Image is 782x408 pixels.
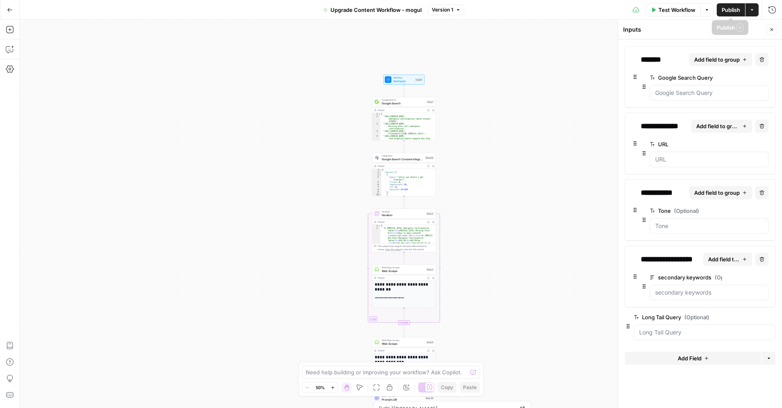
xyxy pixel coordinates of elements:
[372,320,436,325] div: Complete
[425,156,434,159] div: Step 58
[372,115,381,123] div: 2
[372,184,381,186] div: 6
[404,196,405,208] g: Edge from step_58 to step_2
[372,189,381,191] div: 8
[372,130,381,135] div: 4
[691,120,752,133] button: Add field to group
[372,153,436,196] div: IntegrationGoogle Search Console IntegrationStep 58Output{ "queries":[ { "query":"which iud shoul...
[372,123,381,130] div: 3
[441,384,453,391] span: Copy
[382,157,423,161] span: Google Search Console Integration
[634,313,729,321] label: Long Tail Query
[372,169,381,171] div: 1
[404,252,405,264] g: Edge from step_2 to step_3
[428,5,464,15] button: Version 1
[694,189,740,197] span: Add field to group
[382,101,425,105] span: Google Search
[379,169,381,171] span: Toggle code folding, rows 1 through 81
[382,339,424,342] span: Web Page Scrape
[689,53,752,66] button: Add field to group
[658,6,695,14] span: Test Workflow
[393,76,414,79] span: Workflow
[372,135,381,143] div: 5
[378,349,424,352] div: Output
[463,384,477,391] span: Paste
[655,222,763,230] input: Tone
[382,98,425,101] span: Google Search
[426,340,434,344] div: Step 9
[382,213,424,217] span: Iteration
[694,55,740,64] span: Add field to group
[372,191,381,194] div: 9
[372,75,436,85] div: WorkflowSet InputsInputs
[378,164,424,168] div: Output
[372,225,381,227] div: 1
[708,255,740,263] span: Add field to group
[650,74,722,82] label: Google Search Query
[378,113,381,115] span: Toggle code folding, rows 1 through 7
[646,3,700,16] button: Test Workflow
[372,176,381,181] div: 4
[404,325,405,337] g: Edge from step_2-iteration-end to step_9
[316,384,325,391] span: 50%
[378,108,424,112] div: Output
[330,6,422,14] span: Upgrade Content Workflow - mogul
[382,154,423,157] span: Integration
[655,155,763,164] input: URL
[393,79,414,83] span: Set Inputs
[674,207,699,215] span: (Optional)
[425,396,434,400] div: Step 38
[438,382,456,393] button: Copy
[378,225,381,227] span: Toggle code folding, rows 1 through 3
[372,171,381,174] div: 2
[318,3,427,16] button: Upgrade Content Workflow - mogul
[372,194,381,196] div: 10
[379,171,381,174] span: Toggle code folding, rows 2 through 80
[372,97,436,141] div: Google SearchGoogle SearchStep 1Output[ "[URL][DOMAIN_NAME] -emergency-contraceptive-tablet-prodi...
[382,269,424,273] span: Web Scrape
[404,85,405,97] g: Edge from start to step_1
[696,122,740,130] span: Add field to group
[375,156,379,159] img: google-search-console.svg
[717,3,745,16] button: Publish
[655,89,763,97] input: Google Search Query
[639,328,770,337] input: Long Tail Query
[689,186,752,199] button: Add field to group
[379,174,381,176] span: Toggle code folding, rows 3 through 9
[385,248,401,251] span: Copy the output
[382,266,424,269] span: Web Page Scrape
[372,186,381,189] div: 7
[378,220,424,224] div: Output
[655,288,763,297] input: secondary keywords
[372,181,381,184] div: 5
[415,78,423,81] div: Inputs
[650,273,722,281] label: secondary keywords
[650,140,722,148] label: URL
[379,194,381,196] span: Toggle code folding, rows 10 through 16
[426,212,434,215] div: Step 2
[623,25,764,34] div: Inputs
[372,174,381,176] div: 3
[722,6,740,14] span: Publish
[382,341,424,346] span: Web Scrape
[678,354,702,362] span: Add Field
[625,352,761,365] button: Add Field
[372,113,381,115] div: 1
[460,382,480,393] button: Paste
[378,276,424,279] div: Output
[650,207,722,215] label: Tone
[427,100,434,104] div: Step 1
[372,196,381,198] div: 11
[426,267,434,271] div: Step 3
[398,320,410,325] div: Complete
[715,273,740,281] span: (Optional)
[382,397,423,401] span: Prompt LLM
[684,313,709,321] span: (Optional)
[382,210,424,213] span: Iteration
[432,6,453,14] span: Version 1
[703,253,752,266] button: Add field to group
[372,209,436,252] div: LoopIterationIterationStep 2Output[ "# [MEDICAL_DATA] Emergency Contraceptive Tablet\n\n[MEDICAL_...
[378,244,434,251] div: This output is too large & has been abbreviated for review. to view the full content.
[404,141,405,152] g: Edge from step_1 to step_58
